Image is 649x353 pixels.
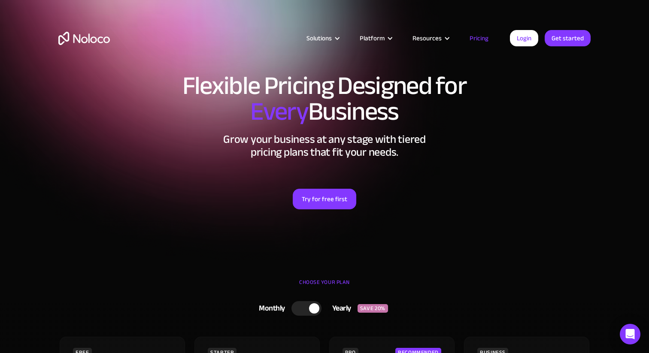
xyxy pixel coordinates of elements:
[296,33,349,44] div: Solutions
[58,133,591,159] h2: Grow your business at any stage with tiered pricing plans that fit your needs.
[360,33,385,44] div: Platform
[321,302,358,315] div: Yearly
[402,33,459,44] div: Resources
[620,324,640,344] div: Open Intercom Messenger
[58,276,591,297] div: CHOOSE YOUR PLAN
[248,302,291,315] div: Monthly
[349,33,402,44] div: Platform
[545,30,591,46] a: Get started
[250,87,308,136] span: Every
[58,73,591,124] h1: Flexible Pricing Designed for Business
[293,189,356,209] a: Try for free first
[412,33,442,44] div: Resources
[510,30,538,46] a: Login
[358,304,388,313] div: SAVE 20%
[459,33,499,44] a: Pricing
[306,33,332,44] div: Solutions
[58,32,110,45] a: home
